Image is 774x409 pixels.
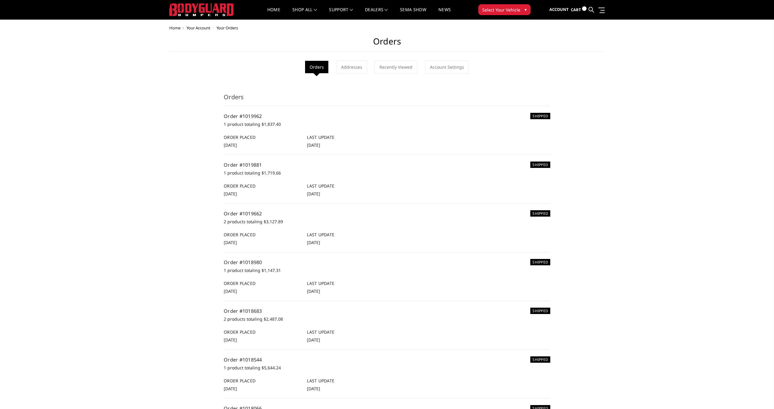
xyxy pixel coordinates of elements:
[530,210,550,217] h6: SHIPPED
[224,218,550,225] p: 2 products totaling $3,127.89
[400,8,426,19] a: SEMA Show
[307,386,320,391] span: [DATE]
[482,7,520,13] span: Select Your Vehicle
[307,142,320,148] span: [DATE]
[224,240,237,245] span: [DATE]
[224,113,262,119] a: Order #1019962
[224,259,262,266] a: Order #1018980
[525,6,527,13] span: ▾
[571,2,587,18] a: Cart
[336,61,367,74] a: Addresses
[307,378,384,384] h6: Last Update
[224,267,550,274] p: 1 product totaling $1,147.31
[224,191,237,197] span: [DATE]
[530,356,550,363] h6: SHIPPED
[307,280,384,286] h6: Last Update
[375,61,417,74] a: Recently Viewed
[530,113,550,119] h6: SHIPPED
[307,191,320,197] span: [DATE]
[224,134,301,140] h6: Order Placed
[224,308,262,314] a: Order #1018683
[530,162,550,168] h6: SHIPPED
[224,337,237,343] span: [DATE]
[224,329,301,335] h6: Order Placed
[307,288,320,294] span: [DATE]
[224,386,237,391] span: [DATE]
[224,364,550,371] p: 1 product totaling $5,644.24
[478,4,531,15] button: Select Your Vehicle
[307,183,384,189] h6: Last Update
[224,378,301,384] h6: Order Placed
[224,231,301,238] h6: Order Placed
[571,7,581,12] span: Cart
[307,329,384,335] h6: Last Update
[549,2,569,18] a: Account
[187,25,210,31] a: Your Account
[169,3,234,16] img: BODYGUARD BUMPERS
[224,210,262,217] a: Order #1019662
[224,356,262,363] a: Order #1018544
[292,8,317,19] a: shop all
[549,7,569,12] span: Account
[224,162,262,168] a: Order #1019881
[307,134,384,140] h6: Last Update
[307,240,320,245] span: [DATE]
[329,8,353,19] a: Support
[530,308,550,314] h6: SHIPPED
[169,36,605,51] h1: Orders
[530,259,550,265] h6: SHIPPED
[169,25,180,31] a: Home
[425,61,469,74] a: Account Settings
[365,8,388,19] a: Dealers
[224,288,237,294] span: [DATE]
[224,169,550,177] p: 1 product totaling $1,719.66
[216,25,238,31] span: Your Orders
[438,8,451,19] a: News
[267,8,280,19] a: Home
[224,316,550,323] p: 2 products totaling $2,487.08
[224,183,301,189] h6: Order Placed
[307,231,384,238] h6: Last Update
[224,121,550,128] p: 1 product totaling $1,837.40
[224,142,237,148] span: [DATE]
[224,280,301,286] h6: Order Placed
[305,61,328,73] li: Orders
[224,93,550,106] h3: Orders
[307,337,320,343] span: [DATE]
